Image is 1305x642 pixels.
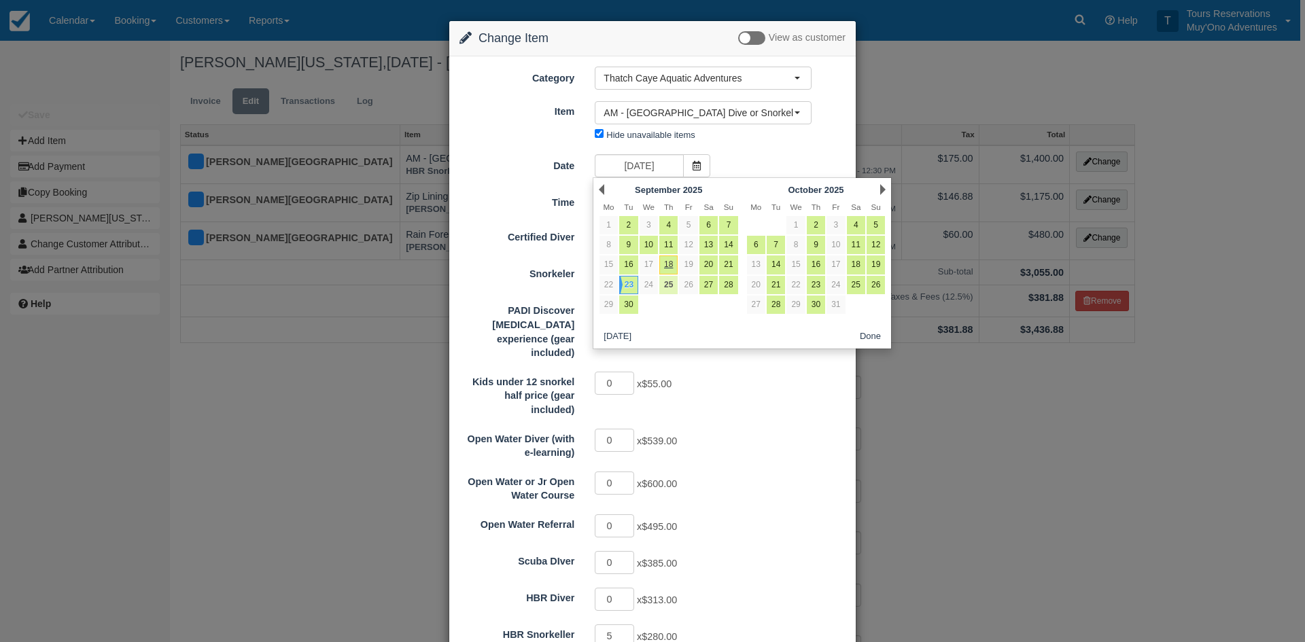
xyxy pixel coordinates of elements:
label: PADI Discover Scuba Diving experience (gear included) [449,299,585,359]
a: 26 [679,276,697,294]
span: AM - [GEOGRAPHIC_DATA] Dive or Snorkel (6) [604,106,794,120]
a: 12 [679,236,697,254]
span: Friday [832,202,839,211]
a: 6 [747,236,765,254]
a: 8 [599,236,618,254]
span: October [788,185,822,195]
span: x [637,558,677,569]
a: 10 [640,236,658,254]
label: Item [449,100,585,119]
a: 22 [599,276,618,294]
a: 14 [719,236,737,254]
input: Open Water Diver (with e-learning) [595,429,634,452]
a: 16 [619,255,638,274]
a: 19 [867,255,885,274]
label: Category [449,67,585,86]
span: Sunday [724,202,733,211]
a: 10 [826,236,845,254]
a: 31 [826,296,845,314]
a: 22 [786,276,805,294]
span: Wednesday [790,202,801,211]
span: $280.00 [642,631,677,642]
a: 11 [659,236,678,254]
span: $539.00 [642,435,677,446]
a: 11 [847,236,865,254]
a: 18 [847,255,865,274]
a: 13 [699,236,718,254]
label: Scuba DIver [449,550,585,569]
a: 12 [867,236,885,254]
span: x [637,594,677,605]
label: Kids under 12 snorkel half price (gear included) [449,370,585,417]
span: x [637,521,677,532]
label: HBR Snorkeller [449,623,585,642]
span: Thursday [664,202,674,211]
a: 30 [807,296,825,314]
a: 9 [619,236,638,254]
a: Prev [599,184,604,195]
label: Open Water or Jr Open Water Course [449,470,585,503]
a: 8 [786,236,805,254]
a: 1 [786,216,805,234]
a: 28 [719,276,737,294]
a: 7 [719,216,737,234]
label: Hide unavailable items [606,130,695,140]
label: HBR Diver [449,586,585,605]
span: 2025 [683,185,703,195]
a: 19 [679,255,697,274]
span: Saturday [703,202,713,211]
span: $313.00 [642,594,677,605]
span: $600.00 [642,478,677,489]
a: 3 [826,216,845,234]
a: 16 [807,255,825,274]
a: 7 [767,236,785,254]
a: 4 [659,216,678,234]
a: 5 [867,216,885,234]
a: 24 [826,276,845,294]
a: 27 [747,296,765,314]
span: $55.00 [642,378,672,389]
button: AM - [GEOGRAPHIC_DATA] Dive or Snorkel (6) [595,101,812,124]
a: 15 [786,255,805,274]
a: 6 [699,216,718,234]
span: Tuesday [771,202,780,211]
input: Open Water Referral [595,514,634,537]
span: 2025 [824,185,844,195]
label: Open Water Diver (with e-learning) [449,427,585,460]
span: View as customer [769,33,846,43]
a: 17 [640,255,658,274]
a: 23 [619,276,638,294]
span: Monday [750,202,761,211]
button: [DATE] [599,328,637,345]
input: Open Water or Jr Open Water Course [595,471,634,495]
span: Thatch Caye Aquatic Adventures [604,71,794,85]
label: Snorkeler [449,262,585,281]
a: 29 [786,296,805,314]
a: 24 [640,276,658,294]
span: $385.00 [642,558,677,569]
span: Sunday [871,202,881,211]
a: 15 [599,255,618,274]
a: 1 [599,216,618,234]
a: 25 [847,276,865,294]
a: 21 [719,255,737,274]
span: Wednesday [643,202,655,211]
a: 29 [599,296,618,314]
a: 3 [640,216,658,234]
button: Thatch Caye Aquatic Adventures [595,67,812,90]
a: 20 [747,276,765,294]
a: 23 [807,276,825,294]
a: 2 [807,216,825,234]
span: September [635,185,680,195]
span: Saturday [851,202,860,211]
a: 13 [747,255,765,274]
button: Done [854,328,886,345]
a: 27 [699,276,718,294]
label: Open Water Referral [449,513,585,532]
input: HBR Diver [595,588,634,611]
span: Monday [603,202,614,211]
a: 17 [826,255,845,274]
a: 14 [767,255,785,274]
span: x [637,378,672,389]
a: 21 [767,276,785,294]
